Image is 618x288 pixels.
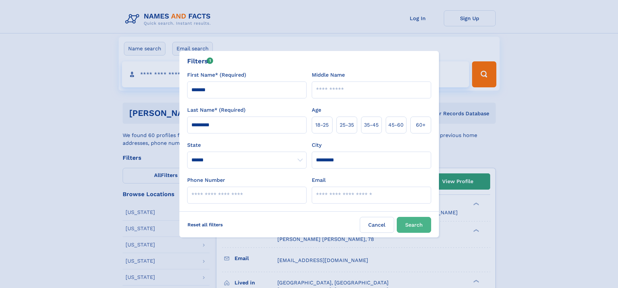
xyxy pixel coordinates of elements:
[416,121,426,129] span: 60+
[187,71,246,79] label: First Name* (Required)
[312,71,345,79] label: Middle Name
[360,217,394,233] label: Cancel
[187,106,246,114] label: Last Name* (Required)
[312,176,326,184] label: Email
[312,141,321,149] label: City
[312,106,321,114] label: Age
[187,176,225,184] label: Phone Number
[187,56,213,66] div: Filters
[187,141,307,149] label: State
[364,121,379,129] span: 35‑45
[397,217,431,233] button: Search
[388,121,404,129] span: 45‑60
[340,121,354,129] span: 25‑35
[183,217,227,232] label: Reset all filters
[315,121,329,129] span: 18‑25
